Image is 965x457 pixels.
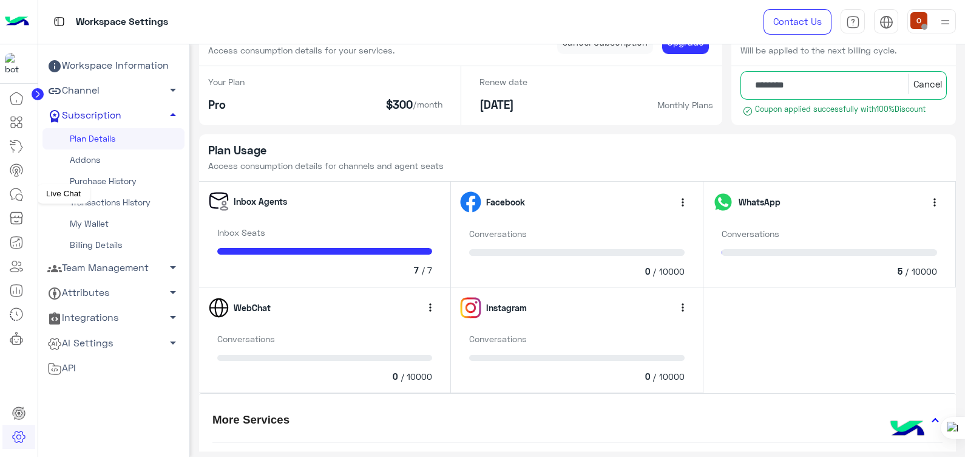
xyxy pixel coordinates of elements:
[908,73,947,95] button: Cancel
[42,256,185,281] a: Team Management
[42,149,185,171] a: Addons
[166,108,180,122] span: arrow_drop_up
[166,260,180,275] span: arrow_drop_down
[208,143,947,157] h5: Plan Usage
[924,191,946,213] button: more_vert
[479,98,527,112] h5: [DATE]
[486,196,525,208] span: Facebook
[846,15,860,29] img: tab
[659,370,685,383] span: 10000
[208,160,444,171] span: Access consumption details for channels and agent seats
[208,191,229,212] img: inboxseats.svg
[898,265,902,278] span: 5
[42,78,185,103] a: Channel
[912,265,937,278] span: 10000
[414,264,419,277] span: 7
[677,196,689,208] span: more_vert
[42,356,185,380] a: API
[460,191,481,213] img: facebook.svg
[671,191,694,213] button: more_vert
[52,14,67,29] img: tab
[217,226,433,239] p: Inbox Seats
[42,171,185,192] a: Purchase History
[460,297,481,318] img: instagram.svg
[413,98,442,116] span: /month
[469,227,685,240] p: Conversations
[166,335,180,350] span: arrow_drop_down
[42,53,185,78] a: Workspace Information
[938,15,953,30] img: profile
[42,235,185,256] a: Billing Details
[42,306,185,331] a: Integrations
[739,196,780,208] span: WhatsApp
[407,370,432,383] span: 10000
[37,184,90,204] div: Live Chat
[740,104,947,119] small: Coupon applied successfully with 100% Discount
[479,75,527,88] p: Renew date
[47,360,76,376] span: API
[659,265,685,278] span: 10000
[486,301,527,314] span: Instagram
[42,103,185,128] a: Subscription
[424,301,436,314] span: more_vert
[217,332,433,345] p: Conversations
[722,227,937,240] p: Conversations
[652,265,657,278] span: /
[905,265,909,278] span: /
[713,191,734,213] img: whatsapp.svg
[234,195,287,208] span: Inbox Agents
[469,332,685,345] p: Conversations
[645,265,651,278] span: 0
[671,297,694,319] button: more_vert
[5,53,27,75] img: 110260793960483
[208,408,294,431] h5: More Services
[208,45,394,55] span: Access consumption details for your services.
[166,285,180,300] span: arrow_drop_down
[42,213,185,235] a: My Wallet
[764,9,831,35] a: Contact Us
[929,196,941,208] span: more_vert
[42,331,185,356] a: AI Settings
[427,264,432,277] span: 7
[166,83,180,97] span: arrow_drop_down
[910,12,927,29] img: userImage
[740,45,896,55] span: Will be applied to the next billing cycle.
[208,297,229,318] img: webchat.svg
[645,370,651,383] span: 0
[166,310,180,325] span: arrow_drop_down
[42,281,185,306] a: Attributes
[5,9,29,35] img: Logo
[208,98,245,112] h5: Pro
[234,301,271,314] span: WebChat
[199,403,957,442] mat-expansion-panel-header: More Services
[393,370,398,383] span: 0
[657,98,713,116] span: Monthly Plans
[42,128,185,149] a: Plan Details
[76,14,168,30] p: Workspace Settings
[677,301,689,314] span: more_vert
[886,408,929,451] img: hulul-logo.png
[879,15,893,29] img: tab
[652,370,657,383] span: /
[386,98,413,112] h5: $300
[841,9,865,35] a: tab
[401,370,405,383] span: /
[419,297,441,319] button: more_vert
[208,75,245,88] p: Your Plan
[421,264,425,277] span: /
[743,106,753,116] img: success
[42,192,185,213] a: Transactions History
